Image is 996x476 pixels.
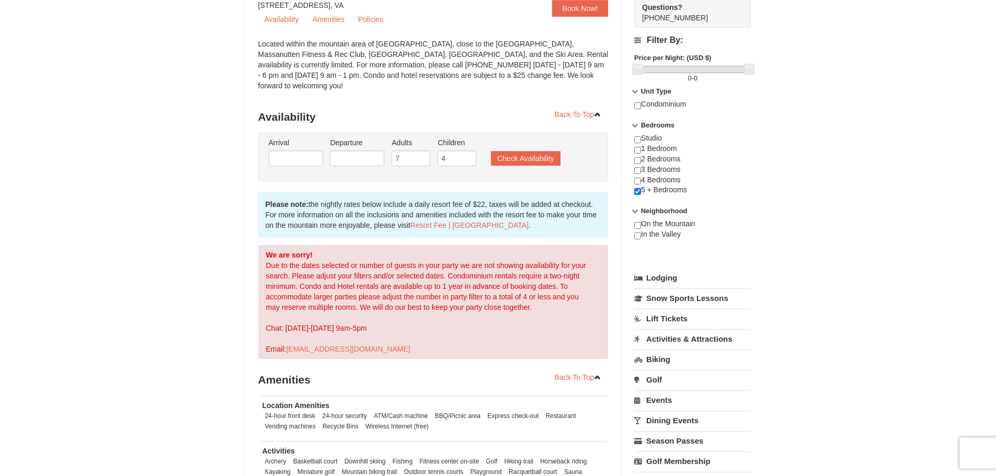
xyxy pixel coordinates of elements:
a: [EMAIL_ADDRESS][DOMAIN_NAME] [286,345,410,353]
li: Fitness center on-site [417,456,482,467]
label: Departure [330,137,384,148]
a: Resort Fee | [GEOGRAPHIC_DATA] [410,221,529,229]
div: On the Mountain In the Valley [634,219,751,250]
button: Check Availability [491,151,560,166]
li: Recycle Bins [320,421,361,432]
div: Located within the mountain area of [GEOGRAPHIC_DATA], close to the [GEOGRAPHIC_DATA], Massanutte... [258,39,609,101]
li: BBQ/Picnic area [432,411,483,421]
a: Activities & Attractions [634,329,751,349]
a: Availability [258,11,305,27]
div: Due to the dates selected or number of guests in your party we are not showing availability for y... [258,245,609,359]
label: - [634,73,751,84]
a: Lift Tickets [634,309,751,328]
label: Arrival [269,137,323,148]
a: Lodging [634,269,751,287]
span: 0 [694,74,697,82]
a: Season Passes [634,431,751,450]
li: Wireless Internet (free) [363,421,431,432]
strong: Please note: [266,200,308,208]
strong: Unit Type [641,87,671,95]
div: Condominium [634,99,751,120]
li: 24-hour front desk [262,411,318,421]
a: Biking [634,350,751,369]
label: Adults [392,137,430,148]
li: Express check-out [485,411,541,421]
span: 0 [688,74,691,82]
li: 24-hour security [319,411,369,421]
strong: Bedrooms [641,121,674,129]
strong: Questions? [642,3,682,11]
h3: Amenities [258,369,609,390]
strong: Activities [262,447,295,455]
h4: Filter By: [634,36,751,45]
strong: Location Amenities [262,401,330,410]
li: ATM/Cash machine [371,411,431,421]
a: Back To Top [548,107,609,122]
li: Fishing [390,456,415,467]
li: Restaurant [543,411,578,421]
a: Amenities [306,11,350,27]
a: Back To Top [548,369,609,385]
li: Golf [483,456,500,467]
h3: Availability [258,107,609,127]
li: Horseback riding [537,456,589,467]
li: Hiking trail [501,456,536,467]
a: Policies [352,11,390,27]
strong: Neighborhood [641,207,688,215]
a: Dining Events [634,411,751,430]
li: Downhill skiing [342,456,388,467]
a: Golf Membership [634,451,751,471]
a: Snow Sports Lessons [634,288,751,308]
div: Studio 1 Bedroom 2 Bedrooms 3 Bedrooms 4 Bedrooms 5 + Bedrooms [634,133,751,206]
strong: Price per Night: (USD $) [634,54,711,62]
label: Children [438,137,476,148]
a: Events [634,390,751,410]
li: Vending machines [262,421,318,432]
span: [PHONE_NUMBER] [642,2,732,22]
div: the nightly rates below include a daily resort fee of $22, taxes will be added at checkout. For m... [258,192,609,238]
a: Golf [634,370,751,389]
li: Basketball court [291,456,340,467]
strong: We are sorry! [266,251,313,259]
li: Archery [262,456,289,467]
